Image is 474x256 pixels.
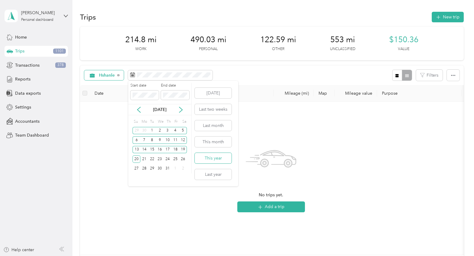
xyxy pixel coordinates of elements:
[164,155,171,163] div: 24
[398,46,409,52] p: Value
[90,85,135,102] th: Date
[195,153,232,163] button: This year
[166,117,171,126] div: Th
[156,146,164,153] div: 16
[440,222,474,256] iframe: Everlance-gr Chat Button Frame
[135,46,146,52] p: Work
[15,76,30,82] span: Reports
[133,165,140,172] div: 27
[3,247,34,253] button: Help center
[179,146,187,153] div: 19
[148,155,156,163] div: 22
[55,62,66,68] span: 378
[15,34,27,40] span: Home
[133,146,140,153] div: 13
[191,35,226,45] span: 490.03 mi
[15,104,31,110] span: Settings
[15,62,40,68] span: Transactions
[148,146,156,153] div: 15
[125,35,157,45] span: 214.8 mi
[140,136,148,144] div: 7
[140,155,148,163] div: 21
[133,117,138,126] div: Su
[164,136,171,144] div: 10
[156,127,164,134] div: 2
[148,136,156,144] div: 8
[161,83,189,88] label: End date
[148,165,156,172] div: 29
[335,85,377,102] th: Mileage value
[330,35,355,45] span: 553 mi
[237,201,305,212] button: Add a trip
[21,10,59,16] div: [PERSON_NAME]
[149,117,155,126] div: Tu
[416,70,443,81] button: Filters
[179,165,187,172] div: 2
[274,85,314,102] th: Mileage (mi)
[195,104,232,115] button: Last two weeks
[195,169,232,180] button: Last year
[140,146,148,153] div: 14
[133,127,140,134] div: 29
[171,146,179,153] div: 18
[314,85,335,102] th: Map
[195,120,232,131] button: Last month
[156,155,164,163] div: 23
[195,88,232,98] button: [DATE]
[179,127,187,134] div: 5
[140,117,147,126] div: Mo
[179,155,187,163] div: 26
[130,83,159,88] label: Start date
[195,137,232,147] button: This month
[15,132,49,138] span: Team Dashboard
[272,46,284,52] p: Other
[156,165,164,172] div: 30
[174,117,179,126] div: Fr
[147,106,172,113] p: [DATE]
[164,165,171,172] div: 31
[330,46,355,52] p: Unclassified
[140,127,148,134] div: 30
[80,14,96,20] h1: Trips
[179,136,187,144] div: 12
[181,117,187,126] div: Sa
[199,46,218,52] p: Personal
[157,117,164,126] div: We
[432,12,464,22] button: New trip
[259,192,283,198] span: No trips yet.
[164,146,171,153] div: 17
[15,118,40,125] span: Accountants
[171,127,179,134] div: 4
[53,49,66,54] span: 1101
[15,90,41,96] span: Data exports
[171,165,179,172] div: 1
[156,136,164,144] div: 9
[99,73,115,77] span: Hshanle
[377,85,462,102] th: Purpose
[148,127,156,134] div: 1
[260,35,296,45] span: 122.59 mi
[140,165,148,172] div: 28
[171,155,179,163] div: 25
[133,136,140,144] div: 6
[164,127,171,134] div: 3
[133,155,140,163] div: 20
[389,35,418,45] span: $150.36
[21,18,53,22] div: Personal dashboard
[15,48,24,54] span: Trips
[171,136,179,144] div: 11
